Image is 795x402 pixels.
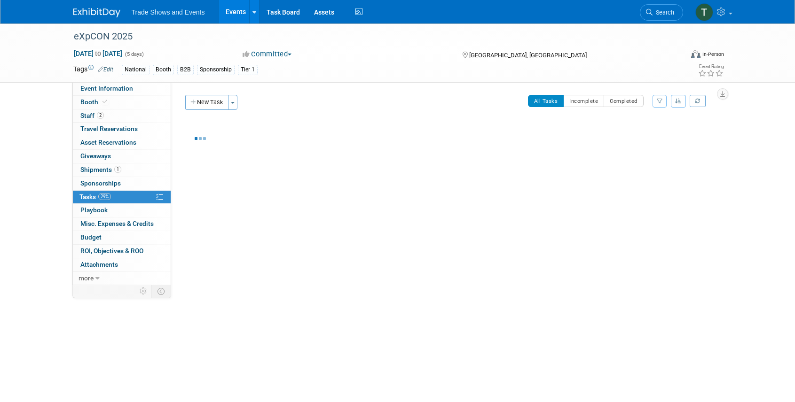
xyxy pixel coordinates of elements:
[73,191,171,204] a: Tasks29%
[80,247,143,255] span: ROI, Objectives & ROO
[73,272,171,285] a: more
[690,95,706,107] a: Refresh
[197,65,235,75] div: Sponsorship
[239,49,295,59] button: Committed
[102,99,107,104] i: Booth reservation complete
[73,82,171,95] a: Event Information
[73,64,113,75] td: Tags
[73,96,171,109] a: Booth
[691,50,701,58] img: Format-Inperson.png
[80,112,104,119] span: Staff
[73,49,123,58] span: [DATE] [DATE]
[73,150,171,163] a: Giveaways
[195,137,206,140] img: loading...
[98,66,113,73] a: Edit
[73,177,171,190] a: Sponsorships
[702,51,724,58] div: In-Person
[135,285,152,297] td: Personalize Event Tab Strip
[73,163,171,177] a: Shipments1
[80,98,109,106] span: Booth
[698,64,724,69] div: Event Rating
[73,136,171,149] a: Asset Reservations
[73,204,171,217] a: Playbook
[132,8,205,16] span: Trade Shows and Events
[185,95,228,110] button: New Task
[238,65,258,75] div: Tier 1
[80,179,121,187] span: Sponsorships
[73,109,171,123] a: Staff2
[80,261,118,268] span: Attachments
[653,9,674,16] span: Search
[153,65,174,75] div: Booth
[71,28,669,45] div: eXpCON 2025
[80,166,121,173] span: Shipments
[640,4,683,21] a: Search
[80,125,138,132] span: Travel Reservations
[73,258,171,271] a: Attachments
[80,233,102,241] span: Budget
[628,49,724,63] div: Event Format
[80,206,108,214] span: Playbook
[97,112,104,119] span: 2
[94,50,102,57] span: to
[177,65,194,75] div: B2B
[98,193,111,200] span: 29%
[73,123,171,136] a: Travel Reservations
[695,3,713,21] img: Tiff Wagner
[80,139,136,146] span: Asset Reservations
[80,220,154,227] span: Misc. Expenses & Credits
[73,8,120,17] img: ExhibitDay
[151,285,171,297] td: Toggle Event Tabs
[79,274,94,282] span: more
[124,51,144,57] span: (5 days)
[73,231,171,244] a: Budget
[528,95,564,107] button: All Tasks
[73,217,171,231] a: Misc. Expenses & Credits
[122,65,150,75] div: National
[73,245,171,258] a: ROI, Objectives & ROO
[114,166,121,173] span: 1
[469,52,587,59] span: [GEOGRAPHIC_DATA], [GEOGRAPHIC_DATA]
[80,85,133,92] span: Event Information
[604,95,644,107] button: Completed
[80,152,111,160] span: Giveaways
[563,95,604,107] button: Incomplete
[79,193,111,201] span: Tasks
